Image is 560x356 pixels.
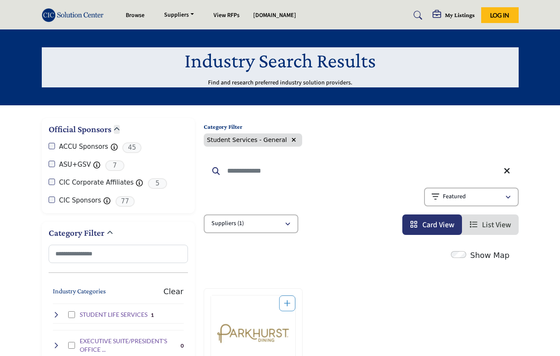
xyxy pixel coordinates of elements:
input: Select EXECUTIVE SUITE/PRESIDENT'S OFFICE SERVICES checkbox [68,342,75,349]
li: Card View [402,214,462,235]
h2: Category Filter [49,227,104,239]
p: Find and research preferred industry solution providers. [208,79,352,87]
span: 45 [122,142,141,153]
a: Search [405,9,428,22]
a: View RFPs [214,11,240,20]
label: CIC Corporate Affiliates [59,178,134,188]
span: Log In [490,12,509,19]
h1: Industry Search Results [185,47,376,74]
div: My Listings [433,10,475,20]
h4: EXECUTIVE SUITE/PRESIDENT'S OFFICE SERVICES: Strategic planning, leadership support, and executiv... [80,337,177,353]
a: [DOMAIN_NAME] [253,11,296,20]
h2: Official Sponsors [49,123,111,136]
a: View Card [410,220,454,230]
h5: My Listings [445,11,475,19]
span: 5 [148,178,167,189]
button: Log In [481,7,519,23]
div: 0 Results For EXECUTIVE SUITE/PRESIDENT'S OFFICE SERVICES [181,342,184,349]
span: Card View [422,220,454,230]
b: 0 [181,343,184,349]
input: ASU+GSV checkbox [49,161,55,167]
label: ASU+GSV [59,160,91,170]
h6: Category Filter [204,123,302,130]
a: Suppliers [158,9,200,21]
label: CIC Sponsors [59,196,101,205]
span: 77 [115,196,135,207]
span: List View [482,220,511,230]
a: Add To List [284,298,291,309]
span: Student Services - General [207,136,287,143]
input: CIC Corporate Affiliates checkbox [49,179,55,185]
p: Featured [443,193,466,201]
input: ACCU Sponsors checkbox [49,143,55,149]
a: Browse [126,11,144,20]
b: 1 [151,312,154,318]
p: Suppliers (1) [211,220,244,228]
input: Search Category [49,245,188,263]
li: List View [462,214,519,235]
label: ACCU Sponsors [59,142,108,152]
h4: STUDENT LIFE SERVICES: Campus engagement, residential life, and student activity management solut... [80,310,147,319]
input: CIC Sponsors checkbox [49,197,55,203]
input: Select STUDENT LIFE SERVICES checkbox [68,311,75,318]
a: View List [470,220,511,230]
button: Suppliers (1) [204,214,298,233]
input: Search Keyword [204,161,519,181]
button: Featured [424,188,519,206]
span: 7 [105,160,124,171]
img: Site Logo [42,8,108,22]
div: 1 Results For STUDENT LIFE SERVICES [151,311,154,318]
label: Show Map [470,249,509,261]
buton: Clear [163,286,183,297]
button: Industry Categories [53,286,106,296]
